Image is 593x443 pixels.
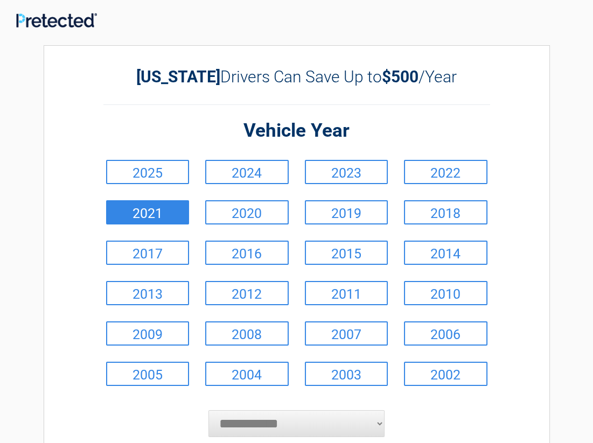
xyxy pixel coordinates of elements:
[106,321,190,346] a: 2009
[305,241,388,265] a: 2015
[106,241,190,265] a: 2017
[103,118,490,144] h2: Vehicle Year
[404,281,487,305] a: 2010
[404,241,487,265] a: 2014
[305,321,388,346] a: 2007
[404,160,487,184] a: 2022
[205,321,289,346] a: 2008
[205,281,289,305] a: 2012
[305,281,388,305] a: 2011
[136,67,220,86] b: [US_STATE]
[305,200,388,224] a: 2019
[106,160,190,184] a: 2025
[205,241,289,265] a: 2016
[205,200,289,224] a: 2020
[404,321,487,346] a: 2006
[106,281,190,305] a: 2013
[106,362,190,386] a: 2005
[103,67,490,86] h2: Drivers Can Save Up to /Year
[205,362,289,386] a: 2004
[16,13,97,27] img: Main Logo
[404,362,487,386] a: 2002
[106,200,190,224] a: 2021
[305,160,388,184] a: 2023
[305,362,388,386] a: 2003
[404,200,487,224] a: 2018
[205,160,289,184] a: 2024
[382,67,418,86] b: $500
